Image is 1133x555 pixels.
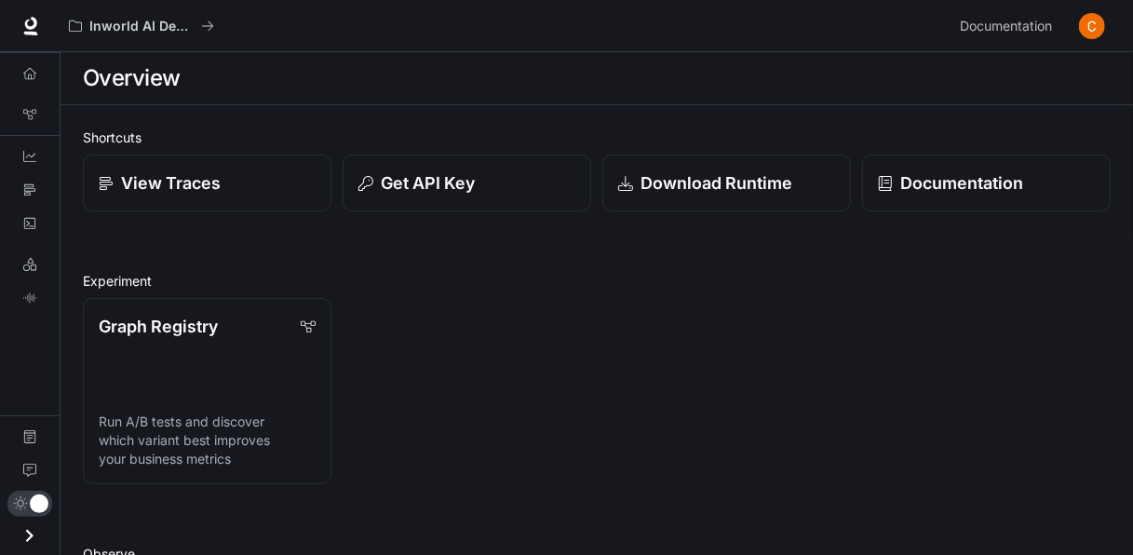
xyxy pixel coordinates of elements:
a: Download Runtime [602,155,851,211]
a: Documentation [7,422,52,452]
p: Graph Registry [99,314,218,339]
a: Overview [7,59,52,88]
h2: Experiment [83,271,1111,291]
p: Run A/B tests and discover which variant best improves your business metrics [99,413,316,468]
span: Dark mode toggle [30,493,48,513]
a: Logs [7,209,52,238]
a: Graph RegistryRun A/B tests and discover which variant best improves your business metrics [83,298,331,484]
a: Traces [7,175,52,205]
h1: Overview [83,60,181,97]
p: Download Runtime [641,170,792,196]
a: Dashboards [7,142,52,171]
a: Graph Registry [7,100,52,129]
button: Open drawer [8,517,50,555]
p: Inworld AI Demos [89,19,194,34]
h2: Shortcuts [83,128,1111,147]
a: Documentation [952,7,1066,45]
button: Get API Key [343,155,591,211]
p: Get API Key [381,170,475,196]
a: Feedback [7,455,52,485]
button: All workspaces [61,7,223,45]
a: TTS Playground [7,283,52,313]
span: Documentation [960,15,1052,38]
a: View Traces [83,155,331,211]
p: View Traces [121,170,221,196]
a: Documentation [862,155,1111,211]
img: User avatar [1079,13,1105,39]
a: LLM Playground [7,250,52,279]
button: User avatar [1073,7,1111,45]
p: Documentation [900,170,1023,196]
